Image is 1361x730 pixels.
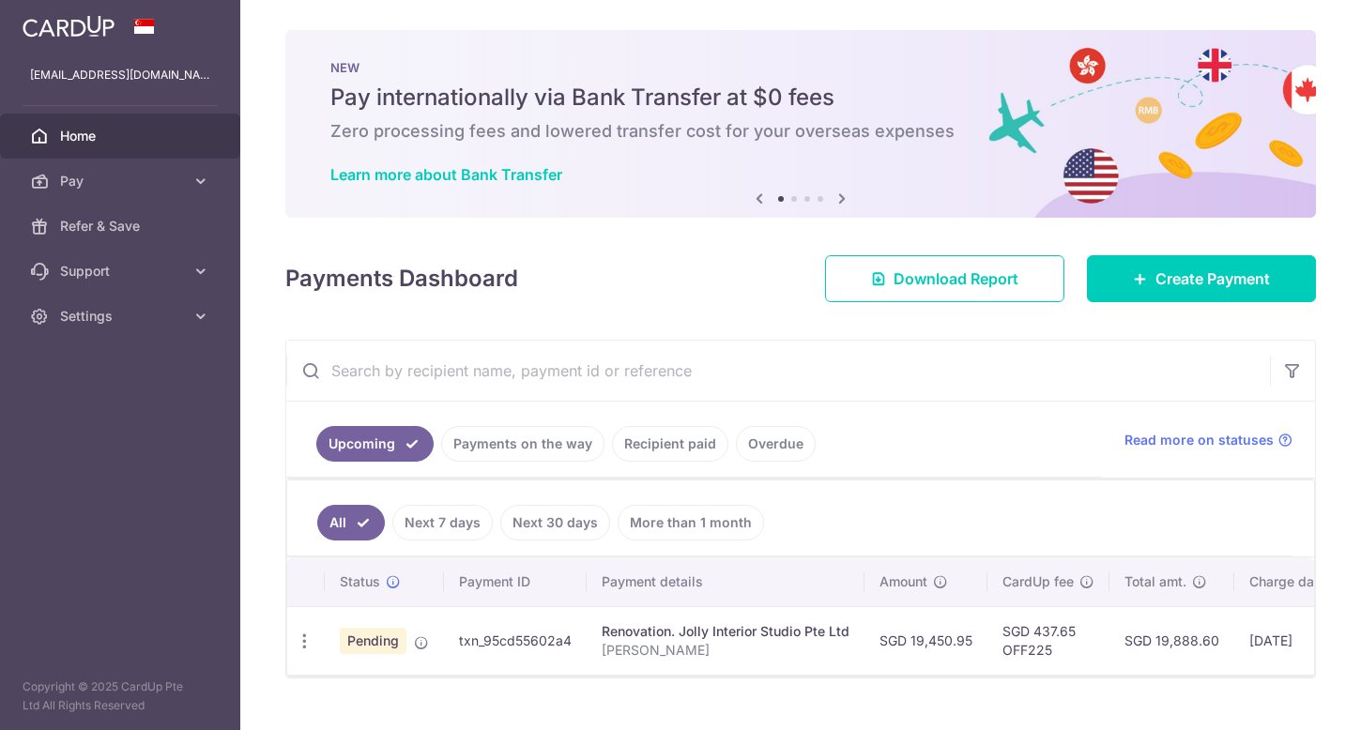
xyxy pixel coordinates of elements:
span: Pay [60,172,184,190]
span: Support [60,262,184,281]
span: Charge date [1249,572,1326,591]
td: txn_95cd55602a4 [444,606,587,675]
td: SGD 19,888.60 [1109,606,1234,675]
span: Status [340,572,380,591]
span: Amount [879,572,927,591]
span: Download Report [894,267,1018,290]
a: Download Report [825,255,1064,302]
div: Renovation. Jolly Interior Studio Pte Ltd [602,622,849,641]
a: More than 1 month [618,505,764,540]
a: Upcoming [316,426,434,462]
span: Total amt. [1124,572,1186,591]
h4: Payments Dashboard [285,262,518,296]
th: Payment ID [444,557,587,606]
td: SGD 19,450.95 [864,606,987,675]
a: Next 7 days [392,505,493,540]
span: Settings [60,307,184,326]
span: Refer & Save [60,217,184,236]
p: [PERSON_NAME] [602,641,849,660]
h6: Zero processing fees and lowered transfer cost for your overseas expenses [330,120,1271,143]
span: Create Payment [1155,267,1270,290]
a: Payments on the way [441,426,604,462]
p: NEW [330,60,1271,75]
img: Bank transfer banner [285,30,1316,218]
span: Home [60,127,184,145]
img: CardUp [23,15,115,38]
td: SGD 437.65 OFF225 [987,606,1109,675]
a: Create Payment [1087,255,1316,302]
p: [EMAIL_ADDRESS][DOMAIN_NAME] [30,66,210,84]
a: Recipient paid [612,426,728,462]
th: Payment details [587,557,864,606]
a: Next 30 days [500,505,610,540]
a: Learn more about Bank Transfer [330,165,562,184]
input: Search by recipient name, payment id or reference [286,341,1270,401]
h5: Pay internationally via Bank Transfer at $0 fees [330,83,1271,113]
span: Pending [340,628,406,654]
a: Overdue [736,426,816,462]
span: CardUp fee [1002,572,1074,591]
a: All [317,505,385,540]
a: Read more on statuses [1124,431,1292,449]
span: Read more on statuses [1124,431,1274,449]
